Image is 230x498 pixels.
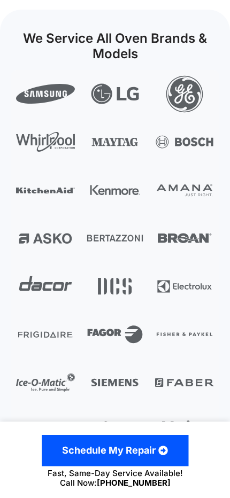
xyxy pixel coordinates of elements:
[60,478,171,488] span: Call Now:
[48,468,183,478] span: Fast, Same-Day Service Available!
[62,446,156,455] span: Schedule My Repair
[42,435,188,466] a: Schedule My Repair
[11,31,219,62] h2: We Service All Oven Brands & Models
[97,478,171,488] a: [PHONE_NUMBER]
